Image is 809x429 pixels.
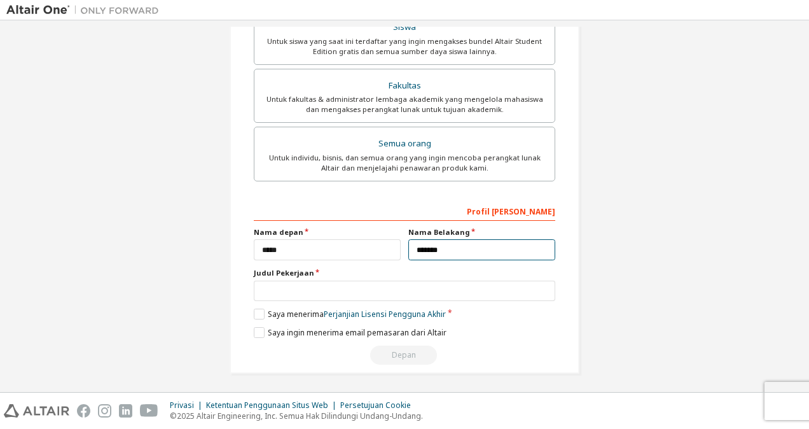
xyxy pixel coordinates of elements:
[324,309,446,320] a: Perjanjian Lisensi Pengguna Akhir
[262,135,547,153] div: Semua orang
[170,400,206,411] div: Privasi
[262,94,547,115] div: Untuk fakultas & administrator lembaga akademik yang mengelola mahasiswa dan mengakses perangkat ...
[254,268,555,278] label: Judul Pekerjaan
[98,404,111,418] img: instagram.svg
[262,153,547,173] div: Untuk individu, bisnis, dan semua orang yang ingin mencoba perangkat lunak Altair dan menjelajahi...
[262,36,547,57] div: Untuk siswa yang saat ini terdaftar yang ingin mengakses bundel Altair Student Edition gratis dan...
[177,411,423,421] font: 2025 Altair Engineering, Inc. Semua Hak Dilindungi Undang-Undang.
[77,404,90,418] img: facebook.svg
[170,411,423,421] p: ©
[340,400,418,411] div: Persetujuan Cookie
[206,400,340,411] div: Ketentuan Penggunaan Situs Web
[6,4,165,17] img: Altair Satu
[254,327,446,338] label: Saya ingin menerima email pemasaran dari Altair
[254,346,555,365] div: Select your account type to continue
[254,200,555,221] div: Profil [PERSON_NAME]
[262,18,547,36] div: Siswa
[262,77,547,95] div: Fakultas
[254,227,401,237] label: Nama depan
[4,404,69,418] img: altair_logo.svg
[408,227,555,237] label: Nama Belakang
[254,309,446,320] label: Saya menerima
[119,404,132,418] img: linkedin.svg
[140,404,158,418] img: youtube.svg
